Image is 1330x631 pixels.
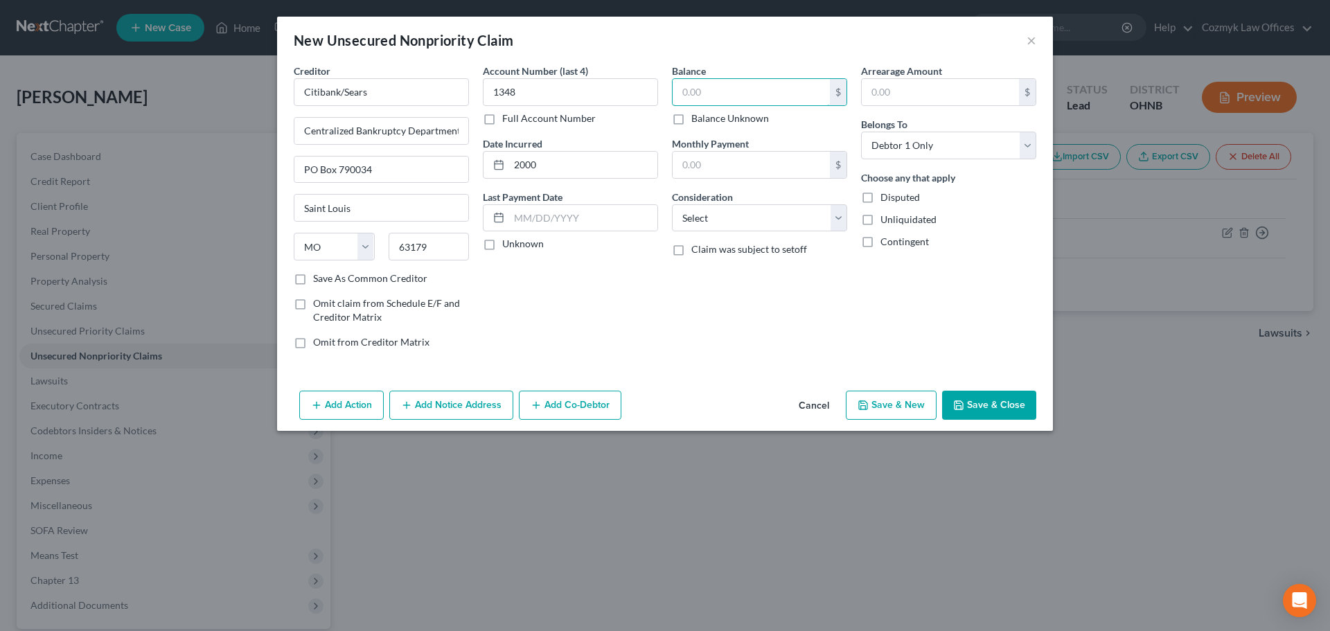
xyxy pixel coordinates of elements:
[389,391,513,420] button: Add Notice Address
[672,64,706,78] label: Balance
[672,136,749,151] label: Monthly Payment
[313,297,460,323] span: Omit claim from Schedule E/F and Creditor Matrix
[1019,79,1036,105] div: $
[294,195,468,221] input: Enter city...
[673,79,830,105] input: 0.00
[313,272,427,285] label: Save As Common Creditor
[942,391,1036,420] button: Save & Close
[861,170,955,185] label: Choose any that apply
[294,118,468,144] input: Enter address...
[502,112,596,125] label: Full Account Number
[861,64,942,78] label: Arrearage Amount
[483,64,588,78] label: Account Number (last 4)
[691,112,769,125] label: Balance Unknown
[294,30,513,50] div: New Unsecured Nonpriority Claim
[294,78,469,106] input: Search creditor by name...
[483,136,542,151] label: Date Incurred
[509,205,657,231] input: MM/DD/YYYY
[294,157,468,183] input: Apt, Suite, etc...
[299,391,384,420] button: Add Action
[880,191,920,203] span: Disputed
[389,233,470,260] input: Enter zip...
[846,391,937,420] button: Save & New
[830,152,846,178] div: $
[502,237,544,251] label: Unknown
[294,65,330,77] span: Creditor
[788,392,840,420] button: Cancel
[519,391,621,420] button: Add Co-Debtor
[313,336,429,348] span: Omit from Creditor Matrix
[483,78,658,106] input: XXXX
[880,213,937,225] span: Unliquidated
[880,235,929,247] span: Contingent
[673,152,830,178] input: 0.00
[830,79,846,105] div: $
[862,79,1019,105] input: 0.00
[861,118,907,130] span: Belongs To
[691,243,807,255] span: Claim was subject to setoff
[1027,32,1036,48] button: ×
[483,190,562,204] label: Last Payment Date
[509,152,657,178] input: MM/DD/YYYY
[1283,584,1316,617] div: Open Intercom Messenger
[672,190,733,204] label: Consideration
